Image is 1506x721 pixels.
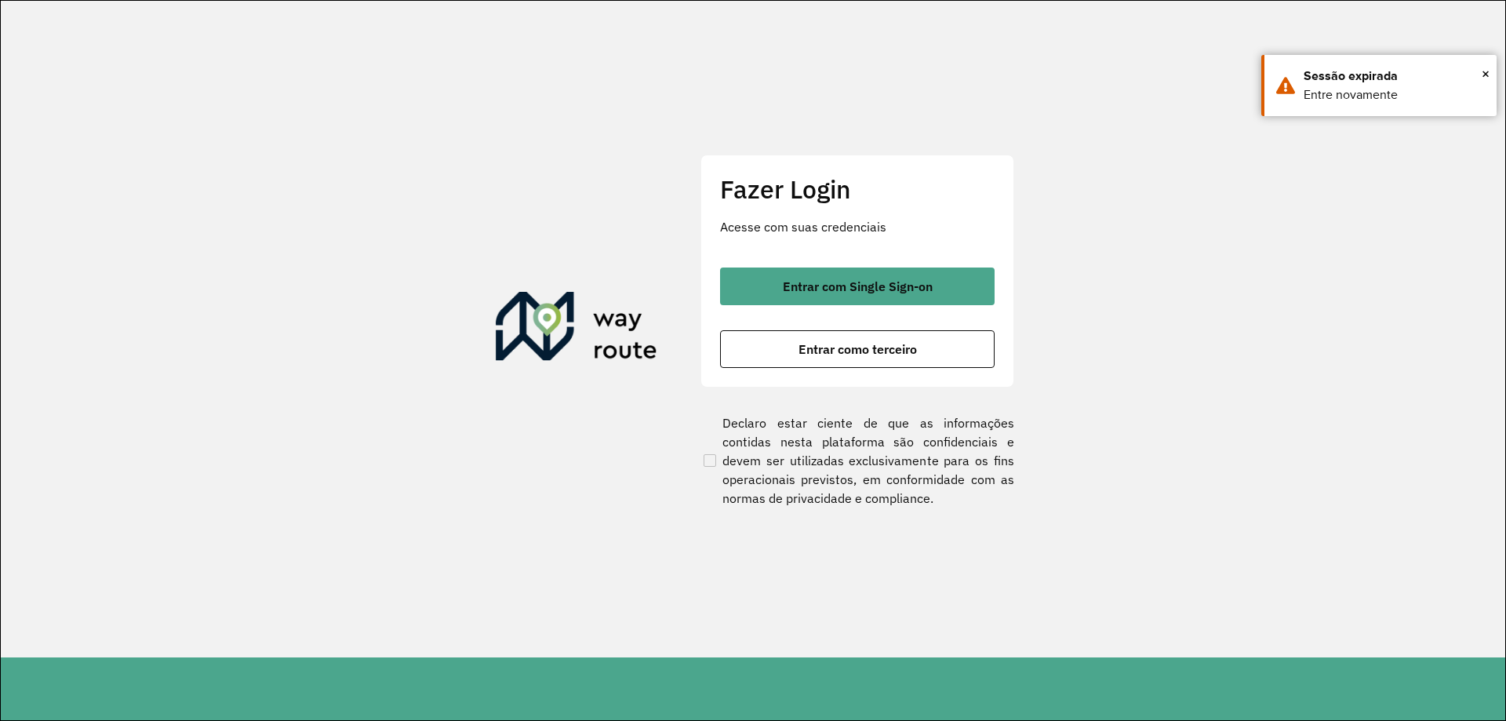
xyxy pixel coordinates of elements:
span: Entrar com Single Sign-on [783,280,933,293]
button: Close [1482,62,1490,86]
span: Entrar como terceiro [798,343,917,355]
button: button [720,268,995,305]
div: Sessão expirada [1304,67,1485,86]
img: Roteirizador AmbevTech [496,292,657,367]
p: Acesse com suas credenciais [720,217,995,236]
h2: Fazer Login [720,174,995,204]
label: Declaro estar ciente de que as informações contidas nesta plataforma são confidenciais e devem se... [700,413,1014,508]
div: Entre novamente [1304,86,1485,104]
span: × [1482,62,1490,86]
button: button [720,330,995,368]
